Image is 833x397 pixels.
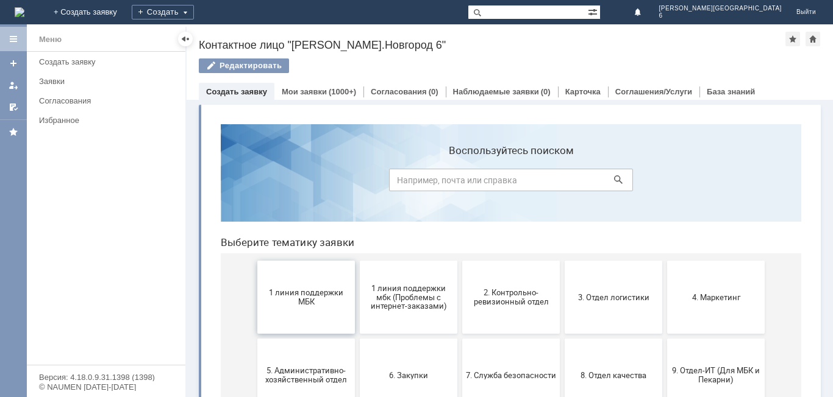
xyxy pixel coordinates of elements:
[39,383,173,391] div: © NAUMEN [DATE]-[DATE]
[251,146,349,219] button: 2. Контрольно-ревизионный отдел
[39,32,62,47] div: Меню
[46,302,144,375] button: Бухгалтерия (для мбк)
[357,256,448,265] span: 8. Отдел качества
[15,7,24,17] a: Перейти на домашнюю страницу
[34,52,183,71] a: Создать заявку
[50,334,140,343] span: Бухгалтерия (для мбк)
[15,7,24,17] img: logo
[615,87,692,96] a: Соглашения/Услуги
[460,334,550,343] span: Финансовый отдел
[149,146,246,219] button: 1 линия поддержки мбк (Проблемы с интернет-заказами)
[255,174,345,192] span: 2. Контрольно-ревизионный отдел
[541,87,551,96] div: (0)
[178,32,193,46] div: Скрыть меню
[10,122,590,134] header: Выберите тематику заявки
[178,30,422,42] label: Воспользуйтесь поиском
[456,146,554,219] button: 4. Маркетинг
[39,373,173,381] div: Версия: 4.18.0.9.31.1398 (1398)
[354,146,451,219] button: 3. Отдел логистики
[707,87,755,96] a: База знаний
[152,169,243,196] span: 1 линия поддержки мбк (Проблемы с интернет-заказами)
[50,174,140,192] span: 1 линия поддержки МБК
[34,72,183,91] a: Заявки
[354,224,451,297] button: 8. Отдел качества
[39,57,178,66] div: Создать заявку
[453,87,539,96] a: Наблюдаемые заявки
[456,224,554,297] button: 9. Отдел-ИТ (Для МБК и Пекарни)
[565,87,601,96] a: Карточка
[152,256,243,265] span: 6. Закупки
[34,91,183,110] a: Согласования
[39,96,178,105] div: Согласования
[4,97,23,117] a: Мои согласования
[4,54,23,73] a: Создать заявку
[429,87,438,96] div: (0)
[39,116,165,125] div: Избранное
[460,178,550,187] span: 4. Маркетинг
[199,39,785,51] div: Контактное лицо "[PERSON_NAME].Новгород 6"
[149,224,246,297] button: 6. Закупки
[456,302,554,375] button: Финансовый отдел
[251,302,349,375] button: Отдел-ИТ (Битрикс24 и CRM)
[659,5,782,12] span: [PERSON_NAME][GEOGRAPHIC_DATA]
[50,251,140,270] span: 5. Административно-хозяйственный отдел
[39,77,178,86] div: Заявки
[251,224,349,297] button: 7. Служба безопасности
[178,54,422,77] input: Например, почта или справка
[354,302,451,375] button: Отдел-ИТ (Офис)
[806,32,820,46] div: Сделать домашней страницей
[149,302,246,375] button: Отдел ИТ (1С)
[659,12,782,19] span: 6
[206,87,267,96] a: Создать заявку
[255,256,345,265] span: 7. Служба безопасности
[371,87,427,96] a: Согласования
[329,87,356,96] div: (1000+)
[357,178,448,187] span: 3. Отдел логистики
[588,5,600,17] span: Расширенный поиск
[132,5,194,19] div: Создать
[152,334,243,343] span: Отдел ИТ (1С)
[785,32,800,46] div: Добавить в избранное
[460,251,550,270] span: 9. Отдел-ИТ (Для МБК и Пекарни)
[46,224,144,297] button: 5. Административно-хозяйственный отдел
[46,146,144,219] button: 1 линия поддержки МБК
[4,76,23,95] a: Мои заявки
[357,334,448,343] span: Отдел-ИТ (Офис)
[255,329,345,348] span: Отдел-ИТ (Битрикс24 и CRM)
[282,87,327,96] a: Мои заявки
